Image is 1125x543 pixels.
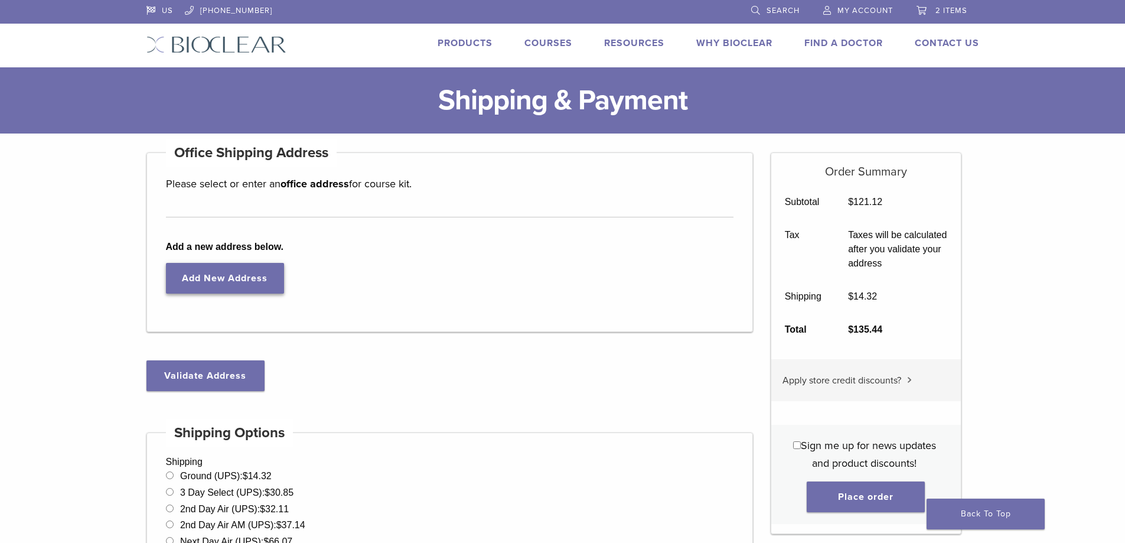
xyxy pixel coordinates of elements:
b: Add a new address below. [166,240,734,254]
bdi: 14.32 [243,471,272,481]
span: Apply store credit discounts? [782,375,901,386]
span: $ [848,291,853,301]
a: Courses [524,37,572,49]
h4: Office Shipping Address [166,139,337,167]
a: Add New Address [166,263,284,294]
h4: Shipping Options [166,419,294,447]
label: Ground (UPS): [180,471,272,481]
bdi: 135.44 [848,324,882,334]
label: 2nd Day Air (UPS): [180,504,289,514]
bdi: 121.12 [848,197,882,207]
input: Sign me up for news updates and product discounts! [793,441,801,449]
span: $ [243,471,248,481]
button: Place order [807,482,925,512]
span: $ [848,324,853,334]
a: Products [438,37,493,49]
span: My Account [837,6,893,15]
p: Please select or enter an for course kit. [166,175,734,193]
button: Validate Address [146,360,265,391]
span: $ [265,487,270,498]
span: $ [260,504,265,514]
span: $ [848,197,853,207]
a: Resources [604,37,664,49]
label: 2nd Day Air AM (UPS): [180,520,305,530]
img: Bioclear [146,36,286,53]
strong: office address [281,177,349,190]
span: 2 items [935,6,967,15]
th: Subtotal [771,186,835,219]
th: Shipping [771,280,835,313]
bdi: 37.14 [276,520,305,530]
th: Total [771,313,835,346]
a: Contact Us [915,37,979,49]
h5: Order Summary [771,153,961,179]
bdi: 30.85 [265,487,294,498]
label: 3 Day Select (UPS): [180,487,294,498]
span: $ [276,520,282,530]
span: Search [767,6,800,15]
a: Why Bioclear [696,37,772,49]
span: Sign me up for news updates and product discounts! [801,439,936,470]
a: Back To Top [927,499,1045,529]
a: Find A Doctor [804,37,883,49]
th: Tax [771,219,835,280]
bdi: 32.11 [260,504,289,514]
img: caret.svg [907,377,912,383]
bdi: 14.32 [848,291,877,301]
td: Taxes will be calculated after you validate your address [835,219,961,280]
